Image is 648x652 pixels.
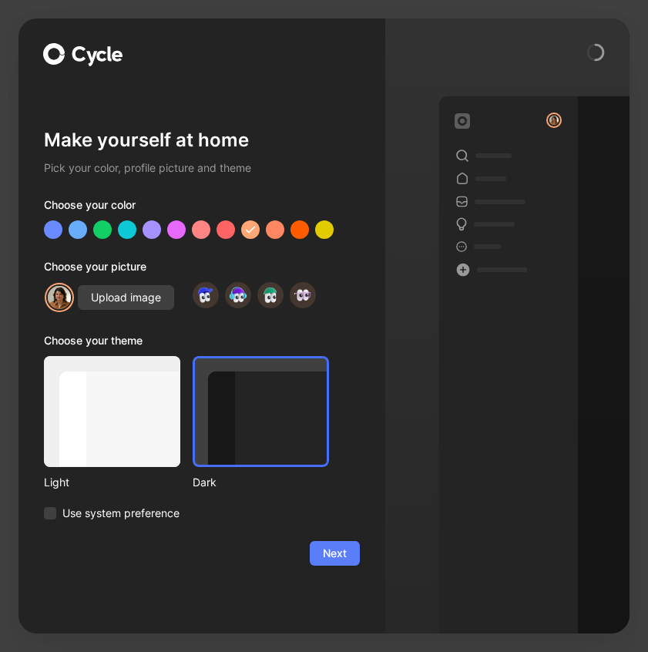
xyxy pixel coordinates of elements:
[455,113,470,129] img: workspace-default-logo-wX5zAyuM.png
[195,284,216,305] img: avatar
[44,128,360,153] h1: Make yourself at home
[227,284,248,305] img: avatar
[292,284,313,305] img: avatar
[44,159,360,177] h2: Pick your color, profile picture and theme
[44,257,360,282] div: Choose your picture
[46,284,72,311] img: avatar
[260,284,280,305] img: avatar
[193,473,329,492] div: Dark
[78,285,174,310] button: Upload image
[548,114,560,126] img: avatar
[44,331,329,356] div: Choose your theme
[91,288,161,307] span: Upload image
[310,541,360,566] button: Next
[44,473,180,492] div: Light
[323,544,347,563] span: Next
[62,504,180,523] span: Use system preference
[44,196,360,220] div: Choose your color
